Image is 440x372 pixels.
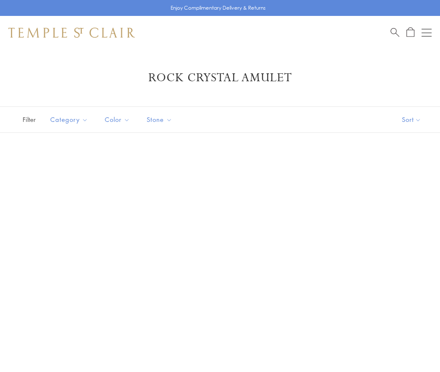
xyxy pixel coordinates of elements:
[406,27,414,38] a: Open Shopping Bag
[101,114,136,125] span: Color
[140,110,179,129] button: Stone
[142,114,179,125] span: Stone
[44,110,94,129] button: Category
[383,107,440,132] button: Show sort by
[21,70,419,85] h1: Rock Crystal Amulet
[8,28,135,38] img: Temple St. Clair
[171,4,266,12] p: Enjoy Complimentary Delivery & Returns
[98,110,136,129] button: Color
[422,28,432,38] button: Open navigation
[391,27,399,38] a: Search
[46,114,94,125] span: Category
